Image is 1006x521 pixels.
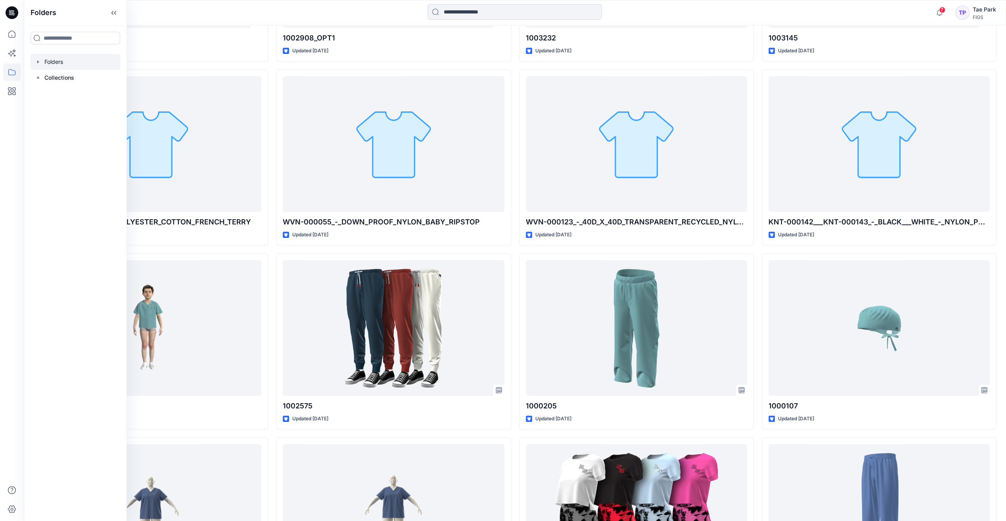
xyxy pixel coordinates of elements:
span: 7 [939,7,945,13]
p: WVN-000123_-_40D_X_40D_TRANSPARENT_RECYCLED_NYLON_RIPSTOP [526,216,747,228]
p: Updated [DATE] [535,47,571,55]
p: Updated [DATE] [778,47,814,55]
p: 1003232 [526,33,747,44]
p: Updated [DATE] [292,47,328,55]
a: KNT-000188_-_30_1s_POLYESTER_COTTON_FRENCH_TERRY [40,76,261,211]
p: KNT-000188_-_30_1s_POLYESTER_COTTON_FRENCH_TERRY [40,216,261,228]
p: WVN-000055_-_DOWN_PROOF_NYLON_BABY_RIPSTOP [283,216,504,228]
a: KIDS LEON [40,260,261,395]
p: 1002908_OPT2 [40,33,261,44]
a: 1002575 [283,260,504,395]
p: 1000107 [768,400,990,412]
a: WVN-000123_-_40D_X_40D_TRANSPARENT_RECYCLED_NYLON_RIPSTOP [526,76,747,211]
a: KNT-000142___KNT-000143_-_BLACK___WHITE_-_NYLON_POLYESTER_+_IONIC_CIRCULAR_KNIT_JERSEY_(HEATHER_S... [768,76,990,211]
p: Updated [DATE] [778,231,814,239]
p: KIDS [PERSON_NAME] [40,400,261,412]
p: Updated [DATE] [292,231,328,239]
p: KNT-000142___KNT-000143_-_BLACK___WHITE_-_NYLON_POLYESTER_+_IONIC_CIRCULAR_KNIT_JERSEY_(HEATHER_S... [768,216,990,228]
a: 1000205 [526,260,747,395]
a: 1000107 [768,260,990,395]
p: Updated [DATE] [535,231,571,239]
p: Updated [DATE] [535,415,571,423]
div: TP [955,6,970,20]
p: 1002908_OPT1 [283,33,504,44]
p: 1000205 [526,400,747,412]
p: Updated [DATE] [292,415,328,423]
p: 1002575 [283,400,504,412]
p: Collections [44,73,74,82]
div: FIGS [973,14,996,20]
a: WVN-000055_-_DOWN_PROOF_NYLON_BABY_RIPSTOP [283,76,504,211]
div: Tae Park [973,5,996,14]
p: Updated [DATE] [778,415,814,423]
p: 1003145 [768,33,990,44]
